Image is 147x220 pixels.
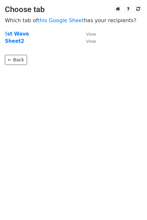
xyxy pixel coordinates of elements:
[5,31,29,37] a: !st Wave
[86,39,96,44] small: View
[38,17,84,24] a: this Google Sheet
[80,31,96,37] a: View
[5,17,142,24] p: Which tab of has your recipients?
[86,32,96,37] small: View
[5,55,27,65] a: ← Back
[80,38,96,44] a: View
[5,5,142,14] h3: Choose tab
[5,38,24,44] a: Sheet2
